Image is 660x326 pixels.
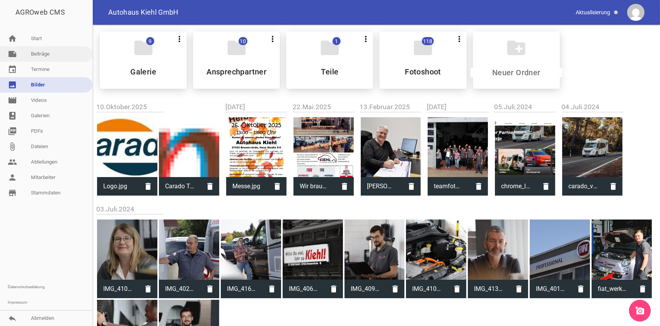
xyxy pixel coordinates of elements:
button: more_vert [358,32,373,46]
h5: Fotoshoot [405,68,441,76]
i: delete [571,280,590,298]
input: Neuer Ordner [471,68,562,77]
span: 118 [422,37,434,45]
h2: 10.Oktober.2025 [96,102,220,112]
div: Galerie [100,32,187,89]
span: T.Duppke.jpg [361,176,402,196]
span: IMG_4020.JPG [159,279,201,299]
i: photo_album [8,111,17,120]
button: more_vert [452,32,467,46]
h2: 03.Juli.2024 [96,204,657,215]
span: 10 [239,37,247,45]
h2: 22.Mai.2025 [293,102,355,112]
div: Teile [286,32,373,89]
h2: 05.Juli.2024 [494,102,556,112]
i: delete [510,280,528,298]
span: IMG_4130.JPG [468,279,510,299]
i: more_vert [268,34,277,44]
span: IMG_4091.JPG [344,279,386,299]
i: delete [324,280,343,298]
div: Fotoshoot [379,32,466,89]
span: fiat_werkstatt.jpg [592,279,633,299]
span: Carado Text.png [159,176,201,196]
i: delete [139,177,157,196]
span: Wir brauchen Dich (002).jpg [293,176,335,196]
i: more_vert [361,34,370,44]
i: folder [412,37,434,59]
i: attach_file [8,142,17,151]
i: image [8,80,17,90]
h5: Teile [321,68,338,76]
i: add_a_photo [635,306,645,315]
span: Messe.jpg [226,176,268,196]
i: home [8,34,17,43]
i: delete [604,177,622,196]
h2: 13.Februar.2025 [360,102,422,112]
i: store_mall_directory [8,188,17,198]
i: delete [335,177,354,196]
i: folder [319,37,341,59]
button: more_vert [172,32,187,46]
span: 9 [146,37,154,45]
span: IMG_4105.JPG [97,279,139,299]
i: person [8,173,17,182]
span: IMG_4011.JPG [530,279,571,299]
span: Logo.jpg [97,176,139,196]
i: delete [469,177,488,196]
h5: Galerie [130,68,156,76]
h2: 04.Juli.2024 [561,102,623,112]
h5: Ansprechpartner [206,68,266,76]
span: carado_van_header.jpg [562,176,604,196]
i: delete [139,280,157,298]
span: chrome_lk1rmPAOrI.jpg [495,176,537,196]
span: IMG_4102.JPG [406,279,448,299]
i: people [8,157,17,167]
i: delete [201,177,219,196]
i: delete [268,177,287,196]
i: folder [133,37,154,59]
i: reply [8,314,17,323]
i: delete [537,177,555,196]
i: folder [226,37,247,59]
span: IMG_4068.JPG [283,279,324,299]
span: 1 [333,37,341,45]
h2: [DATE] [225,102,287,112]
i: delete [386,280,404,298]
span: teamfoto-luft.JPG [428,176,469,196]
span: IMG_4161.JPG [221,279,263,299]
i: delete [402,177,421,196]
i: note [8,49,17,59]
i: delete [448,280,466,298]
i: event [8,65,17,74]
i: delete [201,280,219,298]
div: Ansprechpartner [193,32,280,89]
i: more_vert [175,34,184,44]
i: delete [263,280,281,298]
i: create_new_folder [505,37,527,59]
h2: [DATE] [427,102,489,112]
i: movie [8,96,17,105]
button: more_vert [265,32,280,46]
i: delete [633,280,652,298]
i: picture_as_pdf [8,127,17,136]
span: Autohaus Kiehl GmbH [108,9,179,16]
i: more_vert [455,34,464,44]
